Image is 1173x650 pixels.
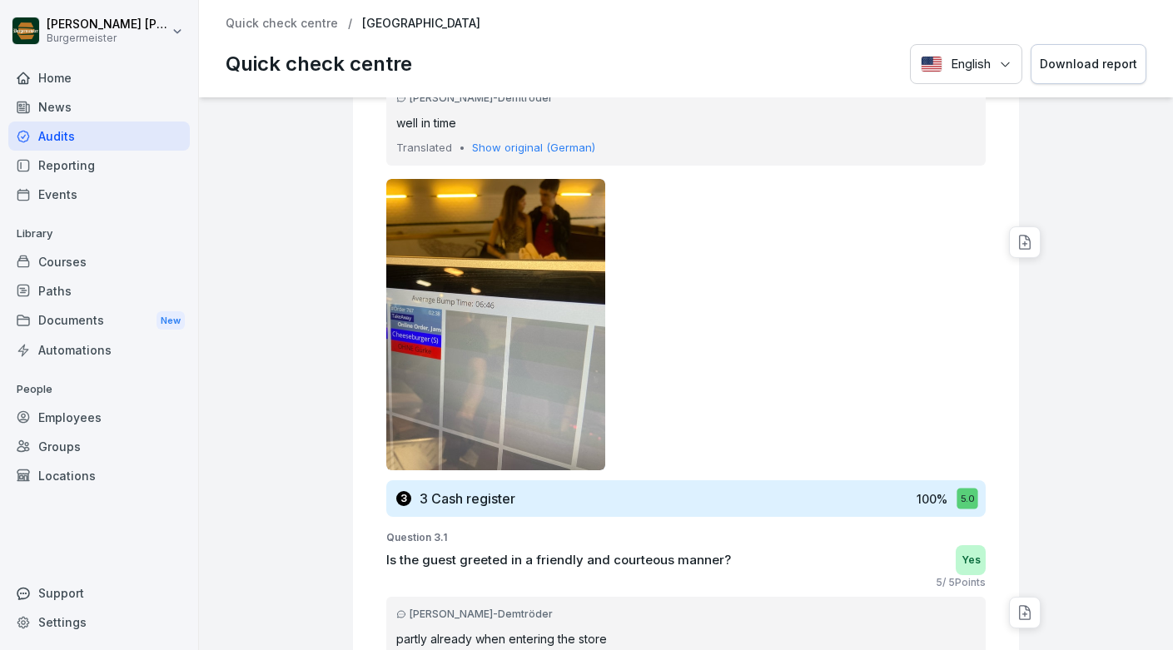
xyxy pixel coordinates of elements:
[936,575,986,590] p: 5 / 5 Points
[396,491,411,506] div: 3
[1040,55,1137,73] div: Download report
[8,376,190,403] p: People
[8,92,190,122] a: News
[8,403,190,432] a: Employees
[396,140,452,156] p: Translated
[8,63,190,92] a: Home
[8,608,190,637] a: Settings
[8,305,190,336] div: Documents
[8,305,190,336] a: DocumentsNew
[8,276,190,305] a: Paths
[8,221,190,247] p: Library
[8,578,190,608] div: Support
[396,607,976,622] div: [PERSON_NAME]-Demtröder
[226,49,412,79] p: Quick check centre
[921,56,942,72] img: English
[8,151,190,180] a: Reporting
[917,490,947,508] p: 100 %
[459,140,465,156] p: •
[957,489,977,509] div: 5.0
[47,32,168,44] p: Burgermeister
[472,140,595,156] p: Show original (German)
[8,335,190,365] a: Automations
[8,461,190,490] a: Locations
[956,545,986,575] div: Yes
[386,530,986,545] p: Question 3.1
[8,180,190,209] a: Events
[420,489,515,508] h3: 3 Cash register
[951,55,991,74] p: English
[157,311,185,330] div: New
[8,247,190,276] a: Courses
[8,122,190,151] a: Audits
[396,114,976,131] p: well in time
[8,432,190,461] a: Groups
[1031,44,1146,85] button: Download report
[348,17,352,31] p: /
[47,17,168,32] p: [PERSON_NAME] [PERSON_NAME]
[362,17,480,31] p: [GEOGRAPHIC_DATA]
[386,551,731,570] p: Is the guest greeted in a friendly and courteous manner?
[396,630,976,648] p: partly already when entering the store
[386,179,605,470] img: it8gl6bwbn6izjuucjywn5z9.png
[910,44,1022,85] button: Language
[226,17,338,31] a: Quick check centre
[396,91,976,106] div: [PERSON_NAME]-Demtröder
